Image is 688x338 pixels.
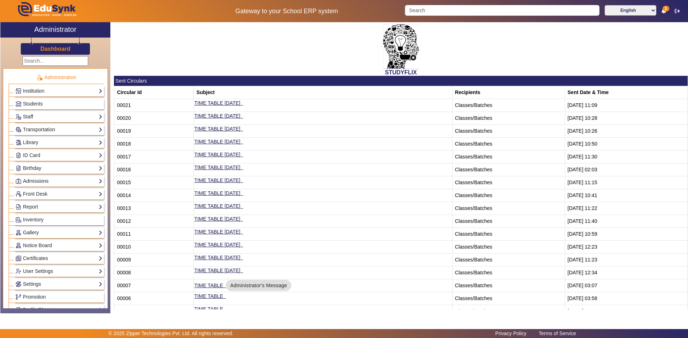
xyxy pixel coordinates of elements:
[565,112,687,125] td: [DATE] 10:28
[452,99,565,112] td: Classes/Batches
[194,242,240,248] a: TIME TABLE [DATE]
[565,176,687,189] td: [DATE] 11:15
[492,329,530,338] a: Privacy Policy
[565,241,687,254] td: [DATE] 12:23
[114,228,194,241] td: 00011
[16,217,21,222] img: Inventory.png
[663,6,669,11] span: 1
[194,293,223,299] a: TIME TABLE
[452,163,565,176] td: Classes/Batches
[194,306,223,312] a: TIME TABLE
[565,99,687,112] td: [DATE] 11:09
[23,217,44,222] span: Inventory
[15,216,102,224] a: Inventory
[452,215,565,228] td: Classes/Batches
[114,305,194,318] td: 00005
[452,189,565,202] td: Classes/Batches
[383,24,419,69] img: 2da83ddf-6089-4dce-a9e2-416746467bdd
[565,151,687,163] td: [DATE] 11:30
[194,255,240,260] a: TIME TABLE [DATE]
[194,152,240,157] a: TIME TABLE [DATE]
[114,189,194,202] td: 00014
[114,69,688,76] h2: STUDYFLIX
[16,101,21,107] img: Students.png
[114,292,194,305] td: 00006
[40,45,71,52] h3: Dashboard
[0,22,110,38] a: Administrator
[114,254,194,266] td: 00009
[230,282,287,289] span: Administrator's Message
[114,279,194,292] td: 00007
[109,330,234,337] p: © 2025 Zipper Technologies Pvt. Ltd. All rights reserved.
[405,5,599,16] input: Search
[194,190,240,196] a: TIME TABLE [DATE]
[194,86,452,99] th: Subject
[23,56,88,66] input: Search...
[114,215,194,228] td: 00012
[452,292,565,305] td: Classes/Batches
[194,229,240,235] a: TIME TABLE [DATE]
[16,294,21,300] img: Branchoperations.png
[452,138,565,151] td: Classes/Batches
[565,228,687,241] td: [DATE] 10:59
[565,254,687,266] td: [DATE] 11:23
[194,203,240,209] a: TIME TABLE [DATE]
[114,138,194,151] td: 00018
[114,163,194,176] td: 00016
[40,45,71,53] a: Dashboard
[194,268,240,273] a: TIME TABLE [DATE]
[565,189,687,202] td: [DATE] 10:41
[114,266,194,279] td: 00008
[452,241,565,254] td: Classes/Batches
[452,266,565,279] td: Classes/Batches
[452,305,565,318] td: Classes/Batches
[565,138,687,151] td: [DATE] 10:50
[452,228,565,241] td: Classes/Batches
[565,202,687,215] td: [DATE] 11:22
[565,125,687,138] td: [DATE] 10:26
[452,176,565,189] td: Classes/Batches
[176,8,397,15] h5: Gateway to your School ERP system
[452,279,565,292] td: Classes/Batches
[194,126,240,132] a: TIME TABLE [DATE]
[9,74,104,81] p: Administration
[452,254,565,266] td: Classes/Batches
[114,176,194,189] td: 00015
[565,292,687,305] td: [DATE] 03:58
[194,177,240,183] a: TIME TABLE [DATE]
[114,125,194,138] td: 00019
[452,112,565,125] td: Classes/Batches
[452,151,565,163] td: Classes/Batches
[194,113,240,119] a: TIME TABLE [DATE]
[15,100,102,108] a: Students
[194,165,240,170] a: TIME TABLE [DATE]
[565,266,687,279] td: [DATE] 12:34
[452,86,565,99] th: Recipients
[114,151,194,163] td: 00017
[452,202,565,215] td: Classes/Batches
[15,293,102,301] a: Promotion
[114,76,688,86] mat-card-header: Sent Circulars
[114,112,194,125] td: 00020
[114,202,194,215] td: 00013
[194,139,240,144] a: TIME TABLE [DATE]
[114,241,194,254] td: 00010
[565,279,687,292] td: [DATE] 03:07
[36,74,43,81] img: Administration.png
[23,294,46,300] span: Promotion
[565,305,687,318] td: [DATE] 03:46
[114,86,194,99] th: Circular Id
[194,283,223,288] a: TIME TABLE
[23,101,43,107] span: Students
[535,329,579,338] a: Terms of Service
[565,163,687,176] td: [DATE] 02:03
[114,99,194,112] td: 00021
[565,86,687,99] th: Sent Date & Time
[565,215,687,228] td: [DATE] 11:40
[194,216,240,222] a: TIME TABLE [DATE]
[452,125,565,138] td: Classes/Batches
[34,25,77,34] h2: Administrator
[194,100,240,106] a: TIME TABLE [DATE]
